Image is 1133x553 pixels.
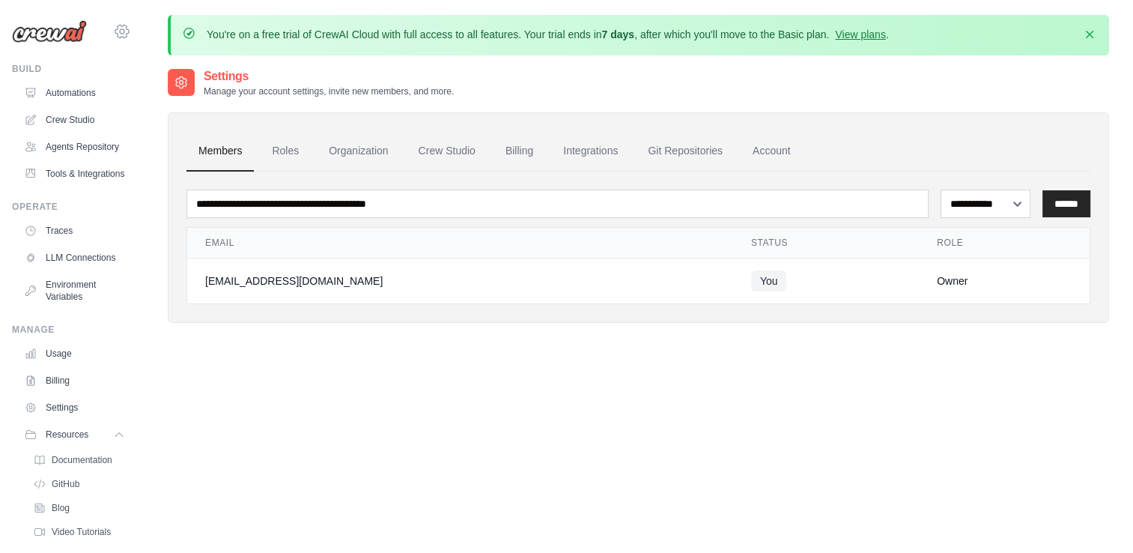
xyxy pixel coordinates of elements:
a: Agents Repository [18,135,131,159]
div: Owner [937,274,1072,288]
p: Manage your account settings, invite new members, and more. [204,85,454,97]
a: Blog [27,498,131,519]
span: Video Tutorials [52,526,111,538]
strong: 7 days [601,28,634,40]
a: LLM Connections [18,246,131,270]
a: Billing [493,131,545,172]
div: [EMAIL_ADDRESS][DOMAIN_NAME] [205,274,715,288]
span: Blog [52,502,70,514]
span: You [751,271,787,291]
a: Billing [18,369,131,393]
span: Resources [46,429,88,441]
a: Settings [18,396,131,420]
th: Email [187,228,733,259]
a: Account [741,131,803,172]
a: Crew Studio [407,131,487,172]
a: Roles [260,131,311,172]
h2: Settings [204,67,454,85]
div: Manage [12,324,131,336]
p: You're on a free trial of CrewAI Cloud with full access to all features. Your trial ends in , aft... [207,27,889,42]
a: Traces [18,219,131,243]
img: Logo [12,20,87,43]
div: Operate [12,201,131,213]
a: Video Tutorials [27,522,131,543]
a: View plans [835,28,885,40]
a: Members [186,131,254,172]
a: GitHub [27,474,131,495]
a: Integrations [551,131,630,172]
a: Tools & Integrations [18,162,131,186]
th: Status [733,228,919,259]
a: Usage [18,342,131,366]
a: Documentation [27,450,131,471]
a: Crew Studio [18,108,131,132]
a: Environment Variables [18,273,131,309]
div: Build [12,63,131,75]
a: Git Repositories [636,131,735,172]
span: Documentation [52,454,112,466]
a: Organization [317,131,400,172]
th: Role [919,228,1090,259]
a: Automations [18,81,131,105]
span: GitHub [52,478,79,490]
button: Resources [18,423,131,447]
